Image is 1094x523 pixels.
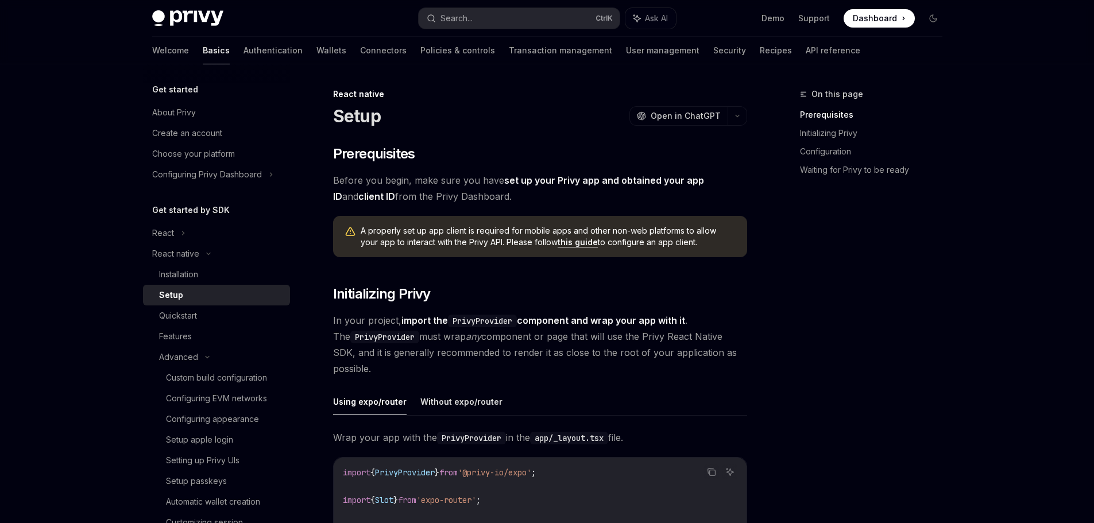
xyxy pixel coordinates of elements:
[143,305,290,326] a: Quickstart
[509,37,612,64] a: Transaction management
[152,203,230,217] h5: Get started by SDK
[333,175,704,203] a: set up your Privy app and obtained your app ID
[343,495,370,505] span: import
[439,467,458,478] span: from
[844,9,915,28] a: Dashboard
[143,429,290,450] a: Setup apple login
[800,142,952,161] a: Configuration
[166,474,227,488] div: Setup passkeys
[152,247,199,261] div: React native
[143,102,290,123] a: About Privy
[152,37,189,64] a: Welcome
[159,330,192,343] div: Features
[416,495,476,505] span: 'expo-router'
[625,8,676,29] button: Ask AI
[143,471,290,491] a: Setup passkeys
[343,467,370,478] span: import
[152,106,196,119] div: About Privy
[440,11,473,25] div: Search...
[143,450,290,471] a: Setting up Privy UIs
[152,83,198,96] h5: Get started
[159,350,198,364] div: Advanced
[166,392,267,405] div: Configuring EVM networks
[333,106,381,126] h1: Setup
[166,412,259,426] div: Configuring appearance
[761,13,784,24] a: Demo
[143,123,290,144] a: Create an account
[420,388,502,415] button: Without expo/router
[596,14,613,23] span: Ctrl K
[704,464,719,479] button: Copy the contents from the code block
[645,13,668,24] span: Ask AI
[316,37,346,64] a: Wallets
[152,10,223,26] img: dark logo
[370,495,375,505] span: {
[143,367,290,388] a: Custom build configuration
[558,237,598,247] a: this guide
[243,37,303,64] a: Authentication
[143,326,290,347] a: Features
[393,495,398,505] span: }
[345,226,356,238] svg: Warning
[333,88,747,100] div: React native
[143,264,290,285] a: Installation
[420,37,495,64] a: Policies & controls
[419,8,620,29] button: Search...CtrlK
[626,37,699,64] a: User management
[798,13,830,24] a: Support
[370,467,375,478] span: {
[375,495,393,505] span: Slot
[166,433,233,447] div: Setup apple login
[143,388,290,409] a: Configuring EVM networks
[651,110,721,122] span: Open in ChatGPT
[166,454,239,467] div: Setting up Privy UIs
[375,467,435,478] span: PrivyProvider
[152,226,174,240] div: React
[152,147,235,161] div: Choose your platform
[159,268,198,281] div: Installation
[159,309,197,323] div: Quickstart
[713,37,746,64] a: Security
[466,331,481,342] em: any
[437,432,506,444] code: PrivyProvider
[350,331,419,343] code: PrivyProvider
[476,495,481,505] span: ;
[166,495,260,509] div: Automatic wallet creation
[800,106,952,124] a: Prerequisites
[629,106,728,126] button: Open in ChatGPT
[333,388,407,415] button: Using expo/router
[435,467,439,478] span: }
[722,464,737,479] button: Ask AI
[143,409,290,429] a: Configuring appearance
[159,288,183,302] div: Setup
[853,13,897,24] span: Dashboard
[333,285,431,303] span: Initializing Privy
[333,312,747,377] span: In your project, . The must wrap component or page that will use the Privy React Native SDK, and ...
[800,124,952,142] a: Initializing Privy
[333,429,747,445] span: Wrap your app with the in the file.
[203,37,230,64] a: Basics
[448,315,517,327] code: PrivyProvider
[760,37,792,64] a: Recipes
[333,172,747,204] span: Before you begin, make sure you have and from the Privy Dashboard.
[458,467,531,478] span: '@privy-io/expo'
[401,315,685,326] strong: import the component and wrap your app with it
[143,285,290,305] a: Setup
[360,37,407,64] a: Connectors
[531,467,536,478] span: ;
[152,126,222,140] div: Create an account
[166,371,267,385] div: Custom build configuration
[800,161,952,179] a: Waiting for Privy to be ready
[358,191,395,203] a: client ID
[143,144,290,164] a: Choose your platform
[361,225,736,248] span: A properly set up app client is required for mobile apps and other non-web platforms to allow you...
[811,87,863,101] span: On this page
[152,168,262,181] div: Configuring Privy Dashboard
[333,145,415,163] span: Prerequisites
[806,37,860,64] a: API reference
[143,491,290,512] a: Automatic wallet creation
[924,9,942,28] button: Toggle dark mode
[530,432,608,444] code: app/_layout.tsx
[398,495,416,505] span: from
